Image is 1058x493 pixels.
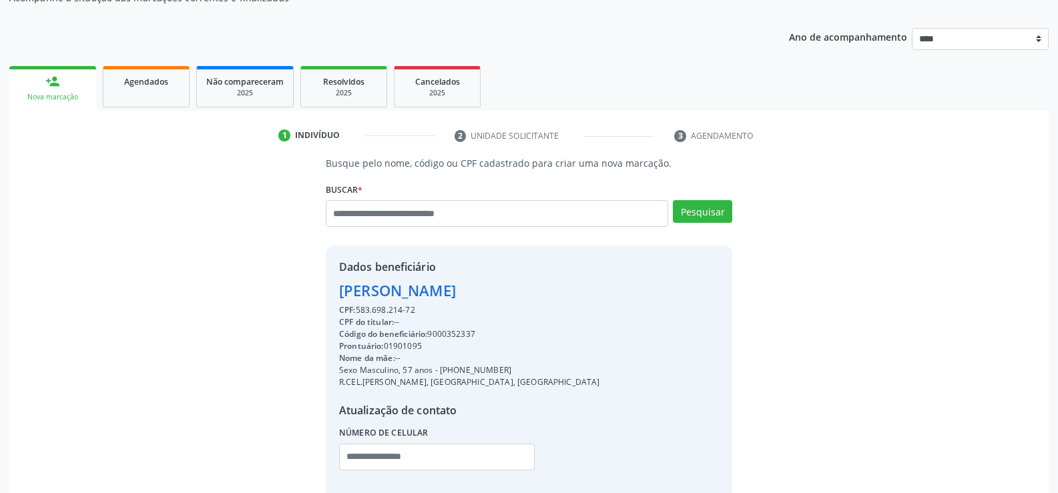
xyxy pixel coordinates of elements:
[404,88,471,98] div: 2025
[295,129,340,141] div: Indivíduo
[323,76,364,87] span: Resolvidos
[339,376,600,388] div: R.CEL.[PERSON_NAME], [GEOGRAPHIC_DATA], [GEOGRAPHIC_DATA]
[19,92,87,102] div: Nova marcação
[789,28,907,45] p: Ano de acompanhamento
[339,328,600,340] div: 9000352337
[339,304,356,316] span: CPF:
[339,316,394,328] span: CPF do titular:
[339,402,600,418] div: Atualização de contato
[339,316,600,328] div: --
[339,340,600,352] div: 01901095
[339,352,395,364] span: Nome da mãe:
[339,280,600,302] div: [PERSON_NAME]
[310,88,377,98] div: 2025
[278,129,290,141] div: 1
[339,340,384,352] span: Prontuário:
[415,76,460,87] span: Cancelados
[339,259,600,275] div: Dados beneficiário
[206,76,284,87] span: Não compareceram
[326,156,732,170] p: Busque pelo nome, código ou CPF cadastrado para criar uma nova marcação.
[339,352,600,364] div: --
[339,304,600,316] div: 583.698.214-72
[326,179,362,200] label: Buscar
[339,328,427,340] span: Código do beneficiário:
[45,74,60,89] div: person_add
[673,200,732,223] button: Pesquisar
[124,76,168,87] span: Agendados
[339,423,429,444] label: Número de celular
[339,364,600,376] div: Sexo Masculino, 57 anos - [PHONE_NUMBER]
[206,88,284,98] div: 2025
